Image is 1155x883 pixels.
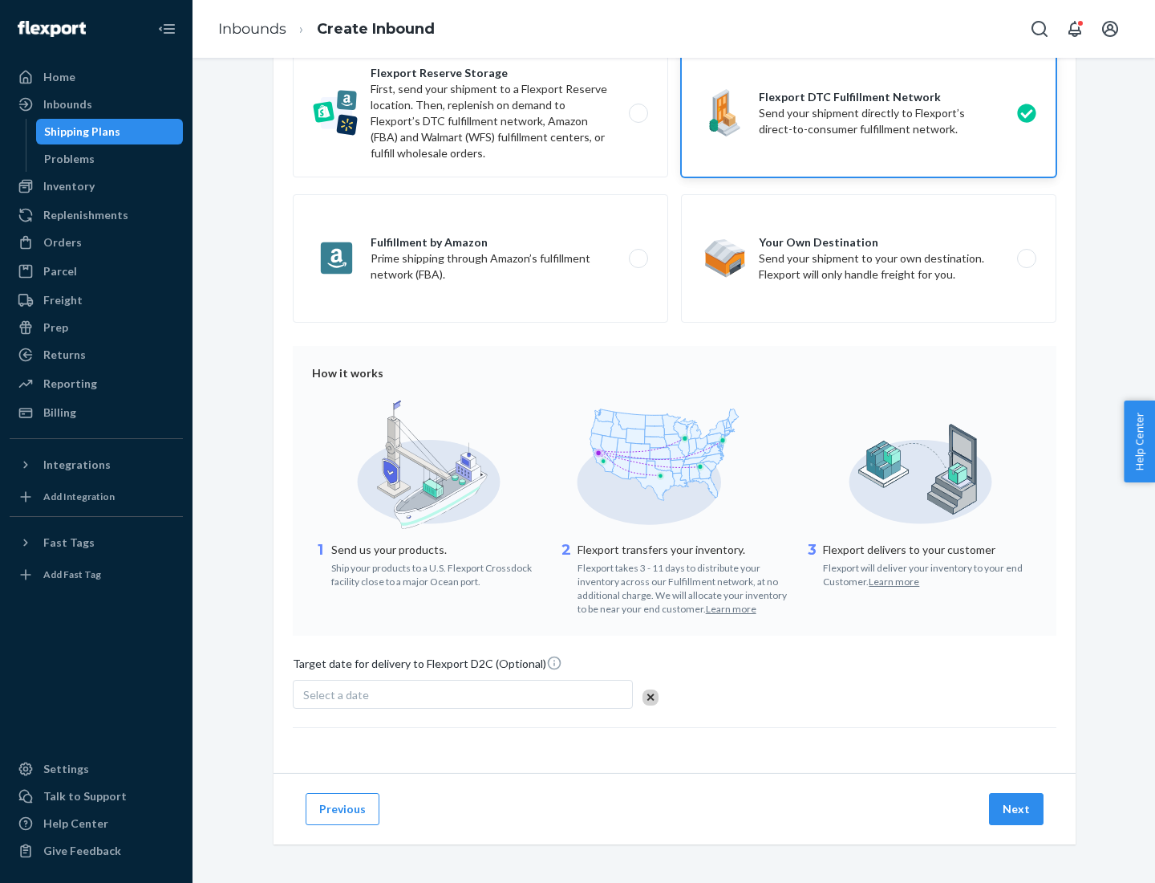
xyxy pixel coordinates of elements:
[293,655,562,678] span: Target date for delivery to Flexport D2C (Optional)
[151,13,183,45] button: Close Navigation
[869,575,919,588] button: Learn more
[706,602,756,616] button: Learn more
[577,542,792,558] p: Flexport transfers your inventory.
[43,405,76,421] div: Billing
[36,146,184,172] a: Problems
[989,793,1044,825] button: Next
[331,558,545,588] div: Ship your products to a U.S. Flexport Crossdock facility close to a major Ocean port.
[43,69,75,85] div: Home
[43,96,92,112] div: Inbounds
[43,178,95,194] div: Inventory
[1094,13,1126,45] button: Open account menu
[36,119,184,144] a: Shipping Plans
[44,151,95,167] div: Problems
[10,202,183,228] a: Replenishments
[10,342,183,368] a: Returns
[44,124,120,140] div: Shipping Plans
[43,234,82,250] div: Orders
[43,347,86,363] div: Returns
[43,263,77,279] div: Parcel
[577,558,792,616] div: Flexport takes 3 - 11 days to distribute your inventory across our Fulfillment network, at no add...
[10,287,183,313] a: Freight
[1059,13,1091,45] button: Open notifications
[10,315,183,340] a: Prep
[823,542,1037,558] p: Flexport delivers to your customer
[312,540,328,588] div: 1
[331,542,545,558] p: Send us your products.
[43,376,97,392] div: Reporting
[317,20,435,38] a: Create Inbound
[218,20,286,38] a: Inbounds
[43,535,95,551] div: Fast Tags
[1124,401,1155,482] button: Help Center
[43,457,111,473] div: Integrations
[43,319,68,336] div: Prep
[18,21,86,37] img: Flexport logo
[804,540,820,588] div: 3
[10,838,183,864] button: Give Feedback
[43,788,127,804] div: Talk to Support
[43,568,101,581] div: Add Fast Tag
[10,400,183,425] a: Billing
[10,811,183,836] a: Help Center
[306,793,379,825] button: Previous
[10,562,183,588] a: Add Fast Tag
[303,688,369,702] span: Select a date
[10,230,183,255] a: Orders
[43,816,108,832] div: Help Center
[43,490,115,503] div: Add Integration
[10,452,183,478] button: Integrations
[43,761,89,777] div: Settings
[205,6,448,53] ol: breadcrumbs
[10,173,183,199] a: Inventory
[312,365,1037,381] div: How it works
[10,783,183,809] a: Talk to Support
[43,843,121,859] div: Give Feedback
[10,92,183,117] a: Inbounds
[1023,13,1056,45] button: Open Search Box
[10,258,183,284] a: Parcel
[10,371,183,397] a: Reporting
[43,292,83,308] div: Freight
[10,530,183,555] button: Fast Tags
[823,558,1037,588] div: Flexport will deliver your inventory to your end Customer.
[10,484,183,510] a: Add Integration
[43,207,128,223] div: Replenishments
[558,540,574,616] div: 2
[10,64,183,90] a: Home
[10,756,183,782] a: Settings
